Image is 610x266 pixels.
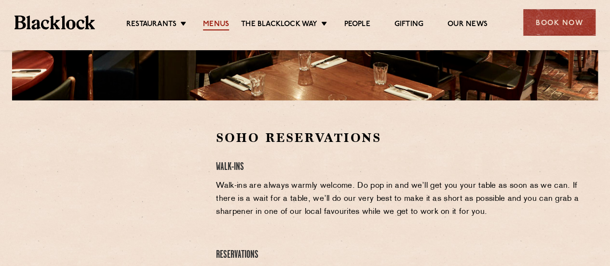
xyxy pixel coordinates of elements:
[216,180,586,219] p: Walk-ins are always warmly welcome. Do pop in and we’ll get you your table as soon as we can. If ...
[216,161,586,174] h4: Walk-Ins
[523,9,596,36] div: Book Now
[344,20,370,30] a: People
[216,129,586,146] h2: Soho Reservations
[203,20,229,30] a: Menus
[394,20,423,30] a: Gifting
[14,15,95,29] img: BL_Textured_Logo-footer-cropped.svg
[216,249,586,262] h4: Reservations
[447,20,488,30] a: Our News
[126,20,176,30] a: Restaurants
[241,20,317,30] a: The Blacklock Way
